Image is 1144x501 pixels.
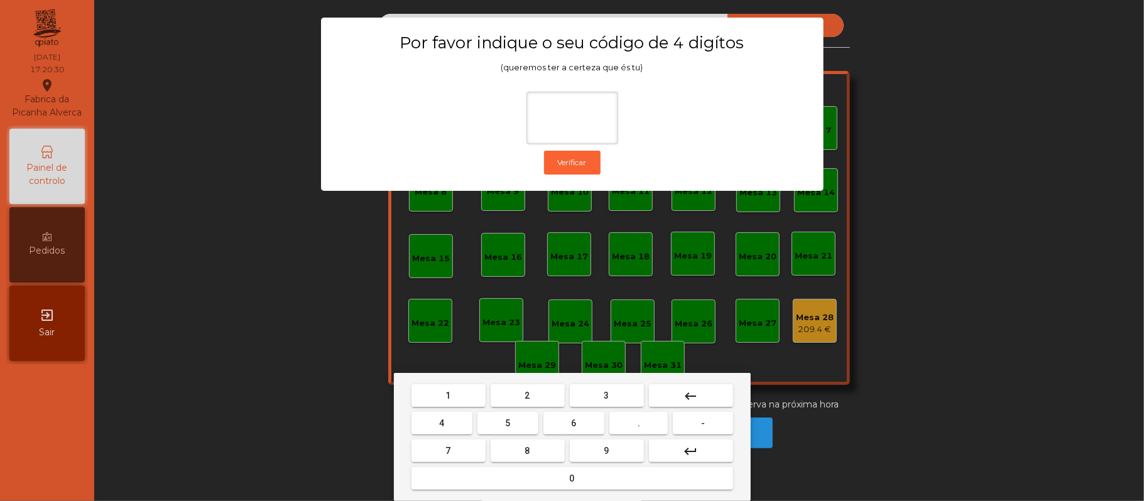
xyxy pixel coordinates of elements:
[572,418,577,428] span: 6
[411,384,486,407] button: 1
[411,439,486,462] button: 7
[609,412,668,434] button: .
[439,418,444,428] span: 4
[446,446,451,456] span: 7
[501,63,643,72] span: (queremos ter a certeza que és tu)
[638,418,640,428] span: .
[570,384,644,407] button: 3
[604,391,609,401] span: 3
[570,439,644,462] button: 9
[505,418,510,428] span: 5
[543,412,604,434] button: 6
[544,151,601,175] button: Verificar
[604,446,609,456] span: 9
[477,412,538,434] button: 5
[673,412,733,434] button: -
[684,444,699,459] mat-icon: keyboard_return
[411,412,472,434] button: 4
[570,473,575,483] span: 0
[525,391,530,401] span: 2
[411,467,733,490] button: 0
[701,418,705,428] span: -
[446,391,451,401] span: 1
[525,446,530,456] span: 8
[684,389,699,404] mat-icon: keyboard_backspace
[346,33,799,53] h3: Por favor indique o seu código de 4 digítos
[491,439,565,462] button: 8
[491,384,565,407] button: 2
